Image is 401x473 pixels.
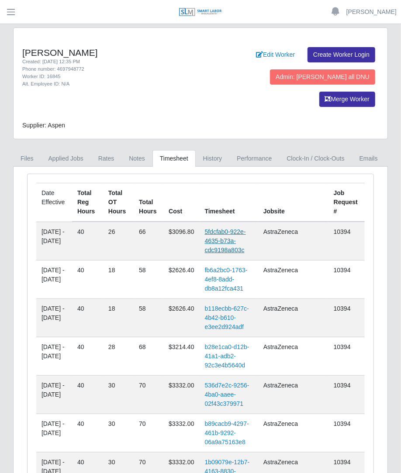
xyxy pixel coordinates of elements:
td: 40 [72,414,103,452]
a: b89cacb9-4297-461b-9292-06a9a75163e8 [205,420,249,446]
th: Cost [163,183,199,222]
td: $3332.00 [163,376,199,414]
div: Phone number: 4697948772 [22,65,194,73]
a: Rates [91,150,122,167]
th: Job Request # [328,183,365,222]
td: 30 [103,376,134,414]
a: Create Worker Login [308,47,375,62]
td: 58 [134,299,163,337]
td: [DATE] - [DATE] [36,222,72,260]
td: [DATE] - [DATE] [36,337,72,376]
a: Edit Worker [250,47,301,62]
button: Admin: [PERSON_NAME] all DNU [270,69,375,85]
td: 40 [72,376,103,414]
span: AstraZeneca [263,228,298,235]
td: 68 [134,337,163,376]
td: 40 [72,260,103,299]
td: $3332.00 [163,414,199,452]
span: AstraZeneca [263,343,298,350]
span: 10394 [334,267,351,274]
a: Performance [229,150,279,167]
div: Worker ID: 16845 [22,73,194,80]
td: 70 [134,376,163,414]
a: b28e1ca0-d12b-41a1-adb2-92c3e4b5640d [205,343,249,369]
td: 18 [103,260,134,299]
a: Timesheet [152,150,196,167]
span: AstraZeneca [263,382,298,389]
a: 536d7e2c-9256-4ba0-aaee-02f43c379971 [205,382,249,407]
a: 5fdcfab0-922e-4635-b73a-cdc9198a803c [205,228,246,254]
span: 10394 [334,382,351,389]
td: 18 [103,299,134,337]
th: Total OT Hours [103,183,134,222]
h4: [PERSON_NAME] [22,47,194,58]
span: 10394 [334,343,351,350]
a: History [196,150,230,167]
td: 40 [72,299,103,337]
a: Notes [121,150,152,167]
td: 28 [103,337,134,376]
div: Created: [DATE] 12:35 PM [22,58,194,65]
span: 10394 [334,305,351,312]
td: [DATE] - [DATE] [36,299,72,337]
span: 10394 [334,420,351,427]
span: AstraZeneca [263,267,298,274]
td: 66 [134,222,163,260]
td: 26 [103,222,134,260]
td: $3096.80 [163,222,199,260]
th: Timesheet [200,183,258,222]
td: 40 [72,337,103,376]
td: 40 [72,222,103,260]
td: [DATE] - [DATE] [36,414,72,452]
a: Applied Jobs [41,150,91,167]
span: AstraZeneca [263,305,298,312]
a: fb6a2bc0-1763-4ef8-8add-db8a12fca431 [205,267,248,292]
button: Merge Worker [319,92,375,107]
th: Total Reg Hours [72,183,103,222]
a: Files [13,150,41,167]
td: 30 [103,414,134,452]
a: [PERSON_NAME] [346,7,397,17]
th: Total Hours [134,183,163,222]
a: Clock-In / Clock-Outs [279,150,352,167]
td: $3214.40 [163,337,199,376]
td: 70 [134,414,163,452]
td: [DATE] - [DATE] [36,260,72,299]
td: 58 [134,260,163,299]
a: b118ecbb-627c-4b42-b610-e3ee2d924adf [205,305,249,330]
td: $2626.40 [163,299,199,337]
span: AstraZeneca [263,459,298,466]
td: Date Effective [36,183,72,222]
span: AstraZeneca [263,420,298,427]
span: Supplier: Aspen [22,122,65,129]
th: Jobsite [258,183,328,222]
span: 10394 [334,228,351,235]
div: Alt. Employee ID: N/A [22,80,194,88]
img: SLM Logo [179,7,222,17]
a: Emails [352,150,385,167]
span: 10394 [334,459,351,466]
td: $2626.40 [163,260,199,299]
td: [DATE] - [DATE] [36,376,72,414]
